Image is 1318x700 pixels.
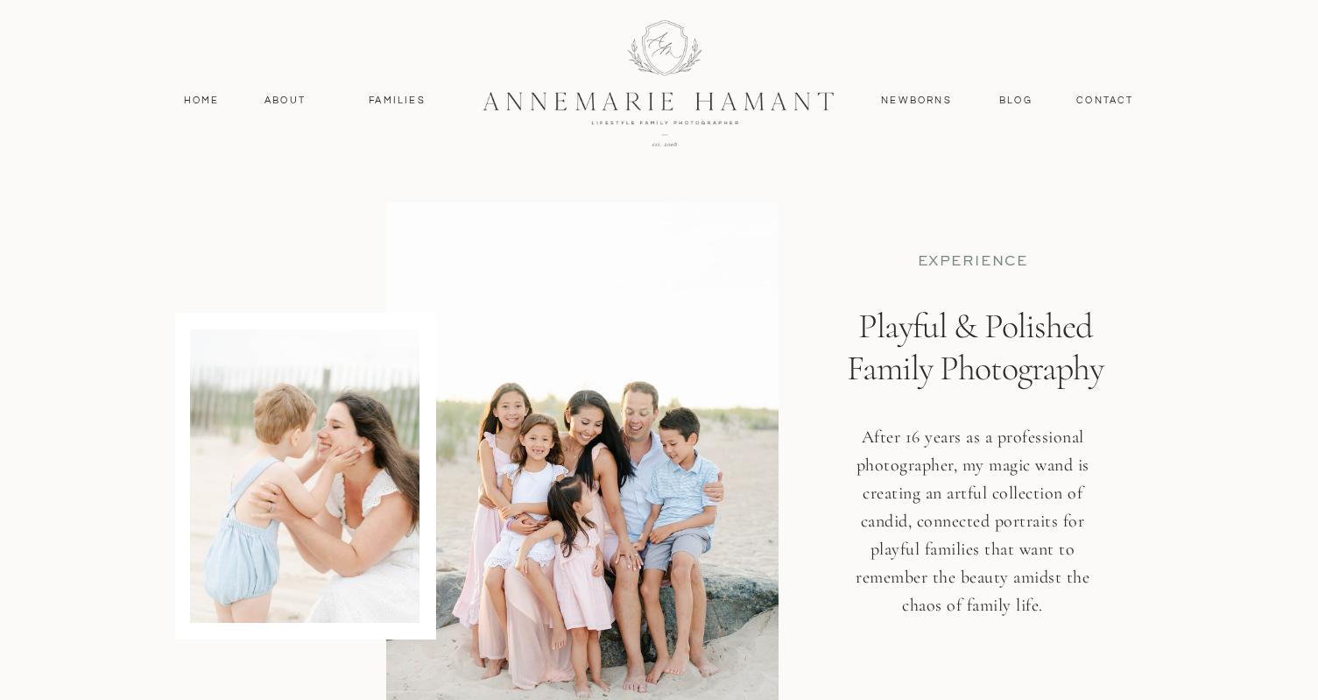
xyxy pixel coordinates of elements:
a: Blog [996,93,1037,109]
a: contact [1068,93,1144,109]
h3: After 16 years as a professional photographer, my magic wand is creating an artful collection of ... [844,423,1102,648]
h1: Playful & Polished Family Photography [833,305,1118,464]
p: EXPERIENCE [865,252,1081,271]
a: Families [358,93,437,109]
a: Home [176,93,228,109]
a: Newborns [875,93,959,109]
a: About [260,93,311,109]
